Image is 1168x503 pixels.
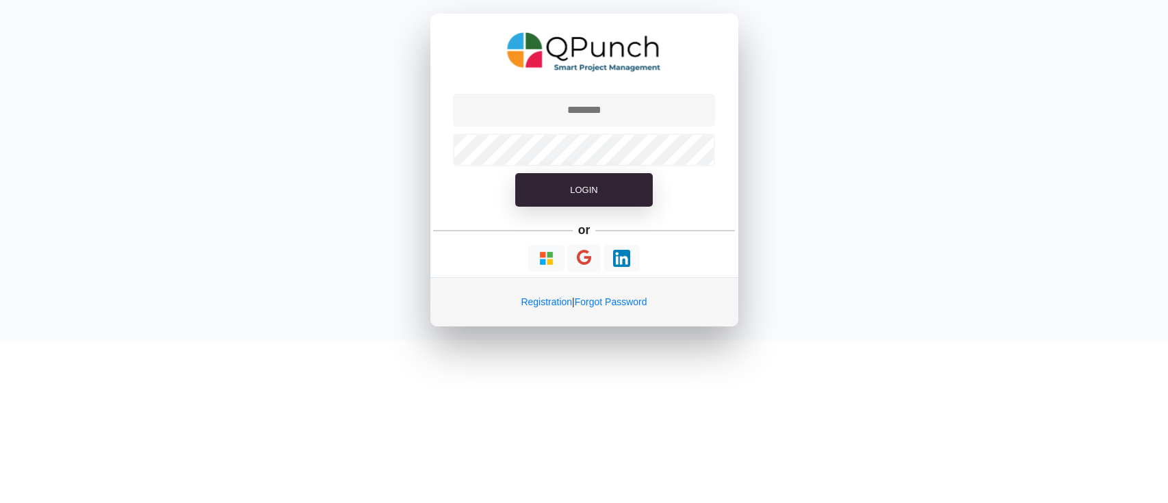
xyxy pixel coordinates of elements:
[567,244,601,272] button: Continue With Google
[604,245,640,272] button: Continue With LinkedIn
[507,27,661,77] img: QPunch
[430,277,738,326] div: |
[575,220,593,240] h5: or
[538,250,555,267] img: Loading...
[528,245,564,272] button: Continue With Microsoft Azure
[575,296,647,307] a: Forgot Password
[515,173,652,207] button: Login
[570,185,597,195] span: Login
[613,250,630,267] img: Loading...
[521,296,572,307] a: Registration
